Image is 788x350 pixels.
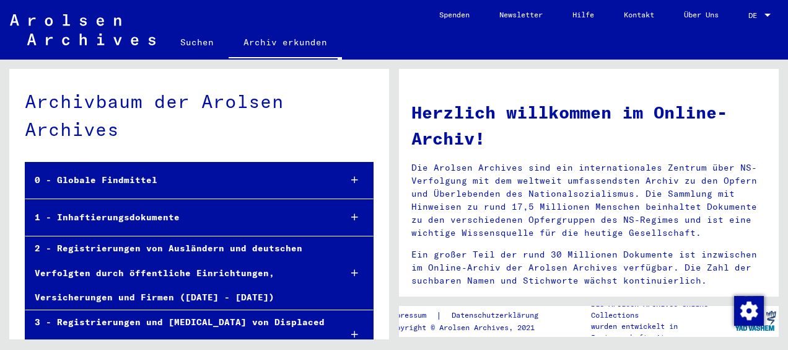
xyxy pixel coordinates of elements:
[25,205,330,230] div: 1 - Inhaftierungsdokumente
[229,27,342,60] a: Archiv erkunden
[25,168,330,192] div: 0 - Globale Findmittel
[411,248,766,287] p: Ein großer Teil der rund 30 Millionen Dokumente ist inzwischen im Online-Archiv der Arolsen Archi...
[411,296,766,335] p: Unser Online-Archiv ist 2020 mit dem European Heritage Award / Europa Nostra Award 2020 ausgezeic...
[411,161,766,240] p: Die Arolsen Archives sind ein internationales Zentrum über NS-Verfolgung mit dem weltweit umfasse...
[10,14,155,45] img: Arolsen_neg.svg
[165,27,229,57] a: Suchen
[387,309,553,322] div: |
[442,309,553,322] a: Datenschutzerklärung
[748,11,762,20] span: DE
[732,305,779,336] img: yv_logo.png
[734,296,764,326] img: Zustimmung ändern
[387,309,436,322] a: Impressum
[591,298,731,321] p: Die Arolsen Archives Online-Collections
[411,99,766,151] h1: Herzlich willkommen im Online-Archiv!
[25,236,330,310] div: 2 - Registrierungen von Ausländern und deutschen Verfolgten durch öffentliche Einrichtungen, Vers...
[591,321,731,343] p: wurden entwickelt in Partnerschaft mit
[25,87,374,143] div: Archivbaum der Arolsen Archives
[387,322,553,333] p: Copyright © Arolsen Archives, 2021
